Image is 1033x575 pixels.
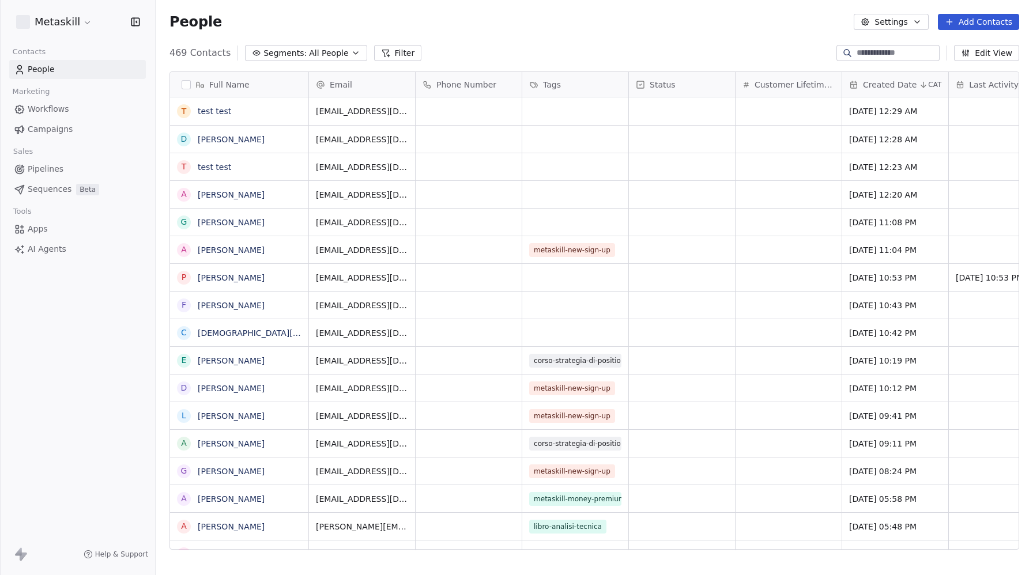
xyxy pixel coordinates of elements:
span: [PERSON_NAME][EMAIL_ADDRESS][DOMAIN_NAME] [316,521,408,532]
span: [EMAIL_ADDRESS][DOMAIN_NAME] [316,548,408,560]
span: [DATE] 12:20 AM [849,189,941,201]
span: [EMAIL_ADDRESS][DOMAIN_NAME] [316,438,408,449]
span: Workflows [28,103,69,115]
span: metaskill-new-sign-up [529,409,615,423]
div: Created DateCAT [842,72,948,97]
span: [DATE] 12:28 AM [849,134,941,145]
div: Tags [522,72,628,97]
a: [PERSON_NAME] [198,273,265,282]
span: [DATE] 10:42 PM [849,327,941,339]
div: M [180,548,187,560]
span: metaskill-new-sign-up [529,381,615,395]
span: [EMAIL_ADDRESS][DOMAIN_NAME] [316,244,408,256]
button: Metaskill [14,12,95,32]
a: test test [198,107,231,116]
span: [DATE] 11:08 PM [849,217,941,228]
span: [EMAIL_ADDRESS][DOMAIN_NAME] [316,272,408,283]
div: C [181,327,187,339]
span: Marketing [7,83,55,100]
a: test test [198,162,231,172]
button: Add Contacts [938,14,1019,30]
span: [DATE] 08:24 PM [849,466,941,477]
button: Settings [854,14,928,30]
a: SequencesBeta [9,180,146,199]
span: All People [309,47,348,59]
span: Email [330,79,352,90]
span: Beta [76,184,99,195]
div: D [181,133,187,145]
span: [EMAIL_ADDRESS][DOMAIN_NAME] [316,189,408,201]
span: Tags [543,79,561,90]
span: [DATE] 10:19 PM [849,355,941,366]
div: A [181,493,187,505]
span: [DATE] 09:41 PM [849,410,941,422]
span: [DATE] 05:48 PM [849,521,941,532]
span: [EMAIL_ADDRESS][DOMAIN_NAME] [316,161,408,173]
span: CAT [928,80,941,89]
div: E [182,354,187,366]
a: [PERSON_NAME] [198,467,265,476]
span: [DATE] 05:58 PM [849,493,941,505]
a: [PERSON_NAME] [198,245,265,255]
button: Edit View [954,45,1019,61]
div: Customer Lifetime Value [736,72,842,97]
a: People [9,60,146,79]
div: F [182,299,186,311]
a: [PERSON_NAME] [198,439,265,448]
span: [EMAIL_ADDRESS][DOMAIN_NAME] [316,466,408,477]
span: People [28,63,55,75]
span: corso-strategia-di-position-trading [529,437,621,451]
span: [EMAIL_ADDRESS][DOMAIN_NAME] [316,105,408,117]
a: [PERSON_NAME] [198,522,265,531]
span: Segments: [263,47,307,59]
span: [EMAIL_ADDRESS][DOMAIN_NAME] [316,300,408,311]
div: A [181,188,187,201]
span: corso-strategia-di-position-trading [529,354,621,368]
a: Apps [9,220,146,239]
a: AI Agents [9,240,146,259]
div: Phone Number [416,72,522,97]
a: [PERSON_NAME] [198,135,265,144]
span: Sales [8,143,38,160]
span: Sequences [28,183,71,195]
span: Phone Number [436,79,496,90]
a: [PERSON_NAME] [198,550,265,559]
span: [DATE] 05:46 PM [849,548,941,560]
a: Help & Support [84,550,148,559]
span: 469 Contacts [169,46,231,60]
span: Metaskill [35,14,80,29]
span: [EMAIL_ADDRESS][DOMAIN_NAME] [316,410,408,422]
span: [EMAIL_ADDRESS][DOMAIN_NAME] [316,355,408,366]
span: Customer Lifetime Value [755,79,835,90]
a: Workflows [9,100,146,119]
span: Help & Support [95,550,148,559]
span: Tools [8,203,36,220]
div: l [182,410,186,422]
div: A [181,520,187,532]
a: Pipelines [9,160,146,179]
span: [DATE] 11:04 PM [849,244,941,256]
a: [DEMOGRAPHIC_DATA][PERSON_NAME] [198,328,356,338]
div: d [181,382,187,394]
span: Created Date [863,79,917,90]
span: [EMAIL_ADDRESS][DOMAIN_NAME] [316,134,408,145]
a: [PERSON_NAME] [198,411,265,421]
div: P [182,271,186,283]
span: [DATE] 12:23 AM [849,161,941,173]
span: Pipelines [28,163,63,175]
span: [EMAIL_ADDRESS][DOMAIN_NAME] [316,383,408,394]
span: metaskill-money-premium [529,492,621,506]
span: [DATE] 10:43 PM [849,300,941,311]
span: [DATE] 12:29 AM [849,105,941,117]
a: Campaigns [9,120,146,139]
span: People [169,13,222,31]
div: A [181,437,187,449]
div: G [181,465,187,477]
a: [PERSON_NAME] [198,356,265,365]
span: AI Agents [28,243,66,255]
div: t [182,105,187,118]
div: G [181,216,187,228]
div: grid [170,97,309,550]
span: [DATE] 10:12 PM [849,383,941,394]
span: Apps [28,223,48,235]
